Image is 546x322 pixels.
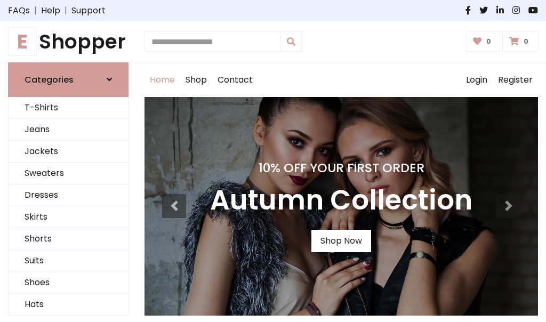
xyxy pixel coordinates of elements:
[461,63,493,97] a: Login
[493,63,538,97] a: Register
[466,31,501,52] a: 0
[71,4,106,17] a: Support
[41,4,60,17] a: Help
[311,230,371,252] a: Shop Now
[8,62,129,97] a: Categories
[210,184,472,217] h3: Autumn Collection
[9,294,128,316] a: Hats
[521,37,531,46] span: 0
[8,4,30,17] a: FAQs
[9,163,128,184] a: Sweaters
[9,206,128,228] a: Skirts
[144,63,180,97] a: Home
[212,63,258,97] a: Contact
[9,272,128,294] a: Shoes
[9,228,128,250] a: Shorts
[210,160,472,175] h4: 10% Off Your First Order
[8,30,129,54] h1: Shopper
[8,27,37,56] span: E
[502,31,538,52] a: 0
[25,75,74,85] h6: Categories
[60,4,71,17] span: |
[9,250,128,272] a: Suits
[30,4,41,17] span: |
[484,37,494,46] span: 0
[9,97,128,119] a: T-Shirts
[9,119,128,141] a: Jeans
[180,63,212,97] a: Shop
[9,141,128,163] a: Jackets
[8,30,129,54] a: EShopper
[9,184,128,206] a: Dresses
